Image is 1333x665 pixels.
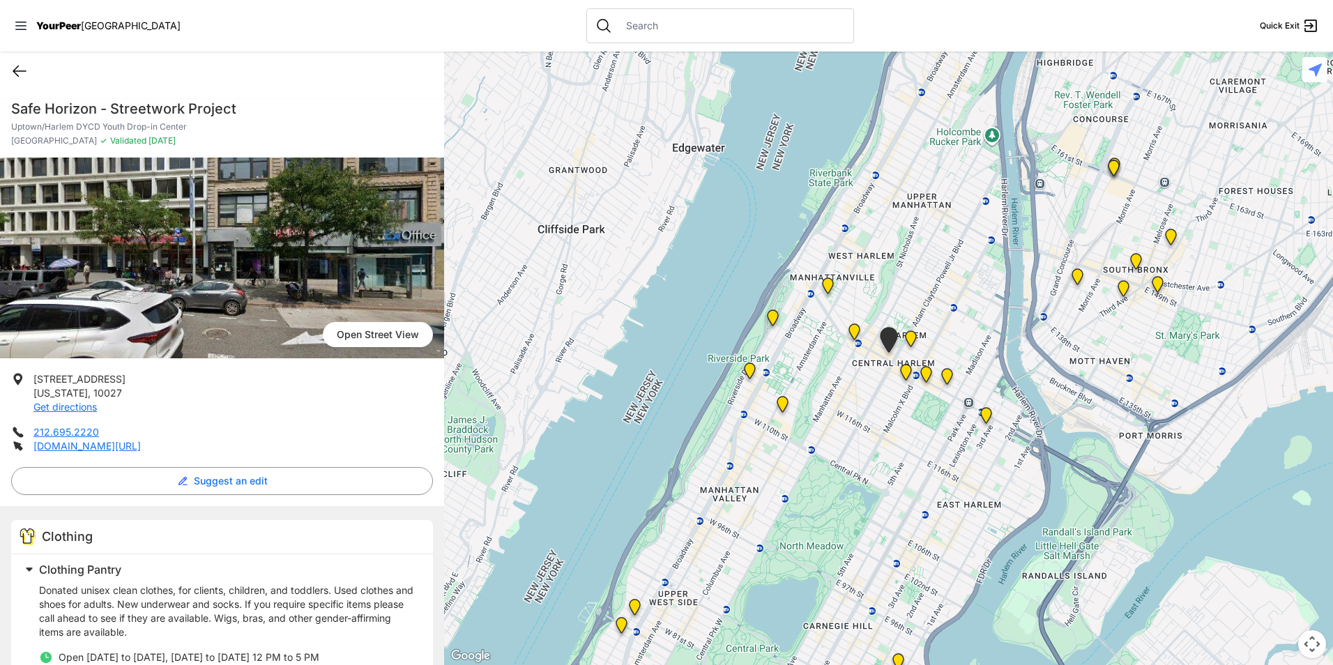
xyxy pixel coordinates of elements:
span: Clothing [42,529,93,544]
span: Open [DATE] to [DATE], [DATE] to [DATE] 12 PM to 5 PM [59,651,319,663]
span: [GEOGRAPHIC_DATA] [11,135,97,146]
div: Manhattan [917,366,935,388]
div: The Bronx [1127,253,1145,275]
input: Search [618,19,845,33]
a: [DOMAIN_NAME][URL] [33,440,141,452]
span: Validated [110,135,146,146]
a: Open this area in Google Maps (opens a new window) [448,647,494,665]
div: Ford Hall [741,362,759,385]
span: [DATE] [146,135,176,146]
span: ✓ [100,135,107,146]
p: Donated unisex clean clothes, for clients, children, and toddlers. Used clothes and shoes for adu... [39,583,416,639]
div: Manhattan [764,309,782,332]
div: Harm Reduction Center [1069,268,1086,291]
img: Google [448,647,494,665]
span: , [88,387,91,399]
button: Suggest an edit [11,467,433,495]
div: The Cathedral Church of St. John the Divine [774,396,791,418]
span: Suggest an edit [194,474,268,488]
div: Manhattan [902,330,920,353]
span: Clothing Pantry [39,563,121,576]
div: Pathways Adult Drop-In Program [626,599,643,621]
button: Map camera controls [1298,630,1326,658]
span: [US_STATE] [33,387,88,399]
a: Quick Exit [1260,17,1319,34]
a: YourPeer[GEOGRAPHIC_DATA] [36,22,181,30]
div: Bronx Youth Center (BYC) [1162,229,1180,251]
a: Open Street View [323,322,433,347]
span: YourPeer [36,20,81,31]
p: Uptown/Harlem DYCD Youth Drop-in Center [11,121,433,132]
a: 212.695.2220 [33,426,99,438]
div: East Harlem [938,368,956,390]
span: [GEOGRAPHIC_DATA] [81,20,181,31]
span: 10027 [93,387,122,399]
div: Uptown/Harlem DYCD Youth Drop-in Center [877,327,901,358]
a: Get directions [33,401,97,413]
span: [STREET_ADDRESS] [33,373,125,385]
span: Quick Exit [1260,20,1300,31]
div: Bronx [1106,158,1123,180]
div: South Bronx NeON Works [1105,160,1122,182]
div: Main Location [977,407,995,429]
div: The PILLARS – Holistic Recovery Support [846,323,863,346]
h1: Safe Horizon - Streetwork Project [11,99,433,119]
div: The Bronx Pride Center [1149,276,1166,298]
